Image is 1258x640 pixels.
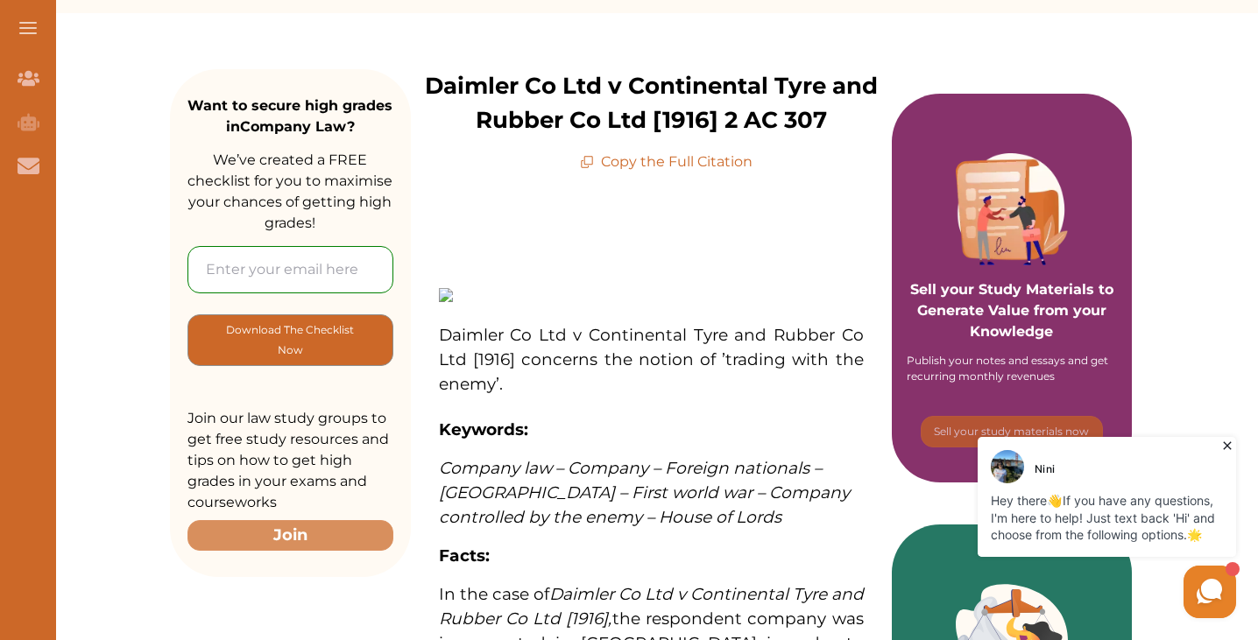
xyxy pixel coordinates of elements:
p: Daimler Co Ltd v Continental Tyre and Rubber Co Ltd [1916] 2 AC 307 [411,69,892,137]
span: ’ [722,349,725,369]
strong: Want to secure high grades in Company Law ? [187,97,392,135]
span: – Company – Foreign nationals – [GEOGRAPHIC_DATA] – First world war – Company controlled by the e... [439,458,850,527]
p: Download The Checklist Now [223,320,357,361]
button: [object Object] [921,416,1103,447]
iframe: HelpCrunch [837,433,1240,622]
button: [object Object] [187,314,393,366]
img: Purple card image [956,153,1068,265]
img: Companies_Act_word_cloud_4-300x144.png [439,288,864,302]
span: We’ve created a FREE checklist for you to maximise your chances of getting high grades! [187,151,392,231]
div: Publish your notes and essays and get recurring monthly revenues [907,353,1117,384]
span: Daimler Co Ltd v Continental Tyre and Rubber Co Ltd [1916] concerns the notion of [439,325,864,369]
strong: Keywords: [439,419,528,440]
p: Sell your Study Materials to Generate Value from your Knowledge [909,230,1115,342]
p: Join our law study groups to get free study resources and tips on how to get high grades in your ... [187,408,393,513]
button: Join [187,520,393,551]
p: Sell your study materials now [934,424,1089,440]
span: Company law [439,458,552,478]
strong: Facts: [439,545,490,566]
span: Daimler Co Ltd v Continental Tyre and Rubber Co Ltd [1916], [439,584,864,629]
input: Enter your email here [187,246,393,293]
p: Copy the Full Citation [580,151,753,172]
